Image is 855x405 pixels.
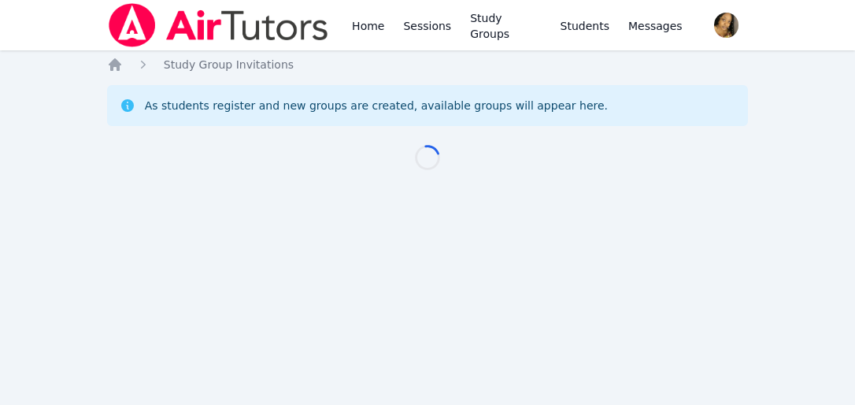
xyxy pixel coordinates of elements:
nav: Breadcrumb [107,57,749,72]
span: Study Group Invitations [164,58,294,71]
div: As students register and new groups are created, available groups will appear here. [145,98,608,113]
a: Study Group Invitations [164,57,294,72]
span: Messages [628,18,683,34]
img: Air Tutors [107,3,330,47]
